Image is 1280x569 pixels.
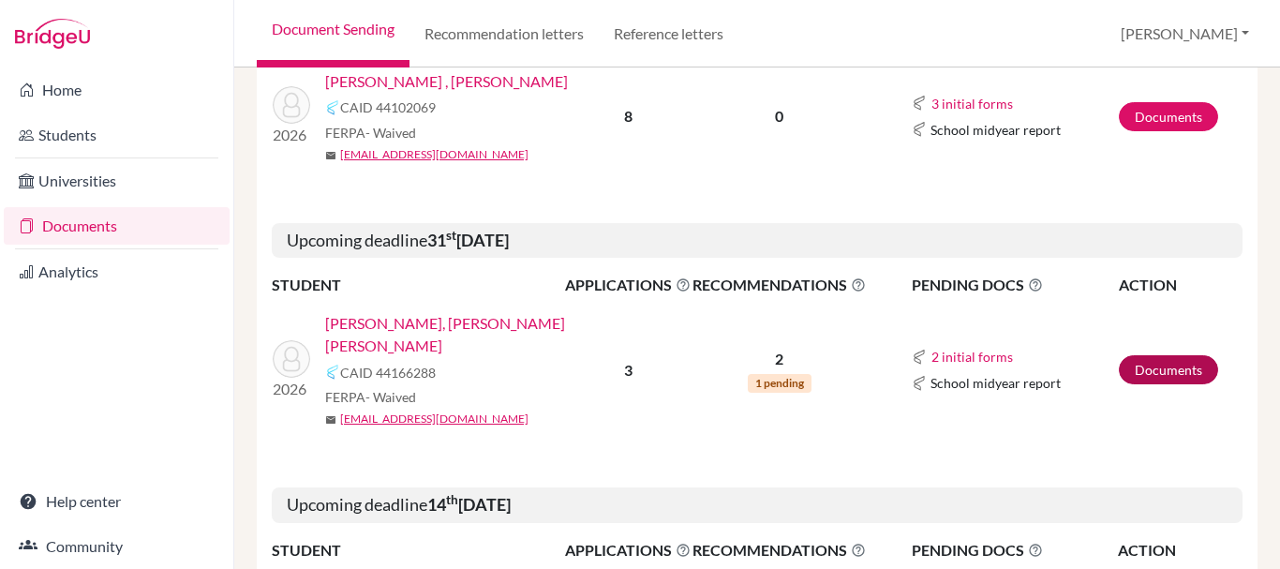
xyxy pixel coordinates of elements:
th: STUDENT [272,273,564,297]
span: PENDING DOCS [912,274,1117,296]
p: 2026 [273,124,310,146]
img: Common App logo [912,122,927,137]
span: School midyear report [930,120,1061,140]
img: Common App logo [912,96,927,111]
img: Common App logo [325,365,340,380]
b: 3 [624,361,633,379]
span: - Waived [365,389,416,405]
span: School midyear report [930,373,1061,393]
img: TIBURCIO NEGRIN, MARÍA ALEJANDRA [273,340,310,378]
a: Documents [1119,102,1218,131]
span: FERPA [325,123,416,142]
th: ACTION [1117,538,1243,562]
a: [PERSON_NAME] , [PERSON_NAME] [325,70,568,93]
img: Common App logo [912,376,927,391]
span: FERPA [325,387,416,407]
a: Students [4,116,230,154]
button: 3 initial forms [930,93,1014,114]
h5: Upcoming deadline [272,487,1243,523]
span: CAID 44166288 [340,363,436,382]
p: 2 [692,348,866,370]
span: APPLICATIONS [565,539,691,562]
a: Community [4,528,230,565]
a: Analytics [4,253,230,291]
b: 8 [624,107,633,125]
p: 0 [692,105,866,127]
button: [PERSON_NAME] [1112,16,1258,52]
a: [EMAIL_ADDRESS][DOMAIN_NAME] [340,411,528,427]
b: 31 [DATE] [427,230,509,250]
p: 2026 [273,378,310,400]
h5: Upcoming deadline [272,223,1243,259]
img: Bridge-U [15,19,90,49]
a: Home [4,71,230,109]
img: MARTE PEÑA , MELINA [273,86,310,124]
span: APPLICATIONS [565,274,691,296]
span: mail [325,150,336,161]
span: PENDING DOCS [912,539,1117,562]
th: STUDENT [272,538,564,562]
a: [EMAIL_ADDRESS][DOMAIN_NAME] [340,146,528,163]
sup: th [446,492,458,507]
a: Documents [1119,355,1218,384]
span: mail [325,414,336,426]
a: Help center [4,483,230,520]
sup: st [446,228,456,243]
span: RECOMMENDATIONS [692,539,866,562]
b: 14 [DATE] [427,494,511,515]
th: ACTION [1118,273,1243,297]
span: CAID 44102069 [340,97,436,117]
span: - Waived [365,125,416,141]
a: [PERSON_NAME], [PERSON_NAME] [PERSON_NAME] [325,312,577,357]
a: Documents [4,207,230,245]
span: RECOMMENDATIONS [692,274,866,296]
img: Common App logo [325,100,340,115]
button: 2 initial forms [930,346,1014,367]
a: Universities [4,162,230,200]
img: Common App logo [912,350,927,365]
span: 1 pending [748,374,811,393]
